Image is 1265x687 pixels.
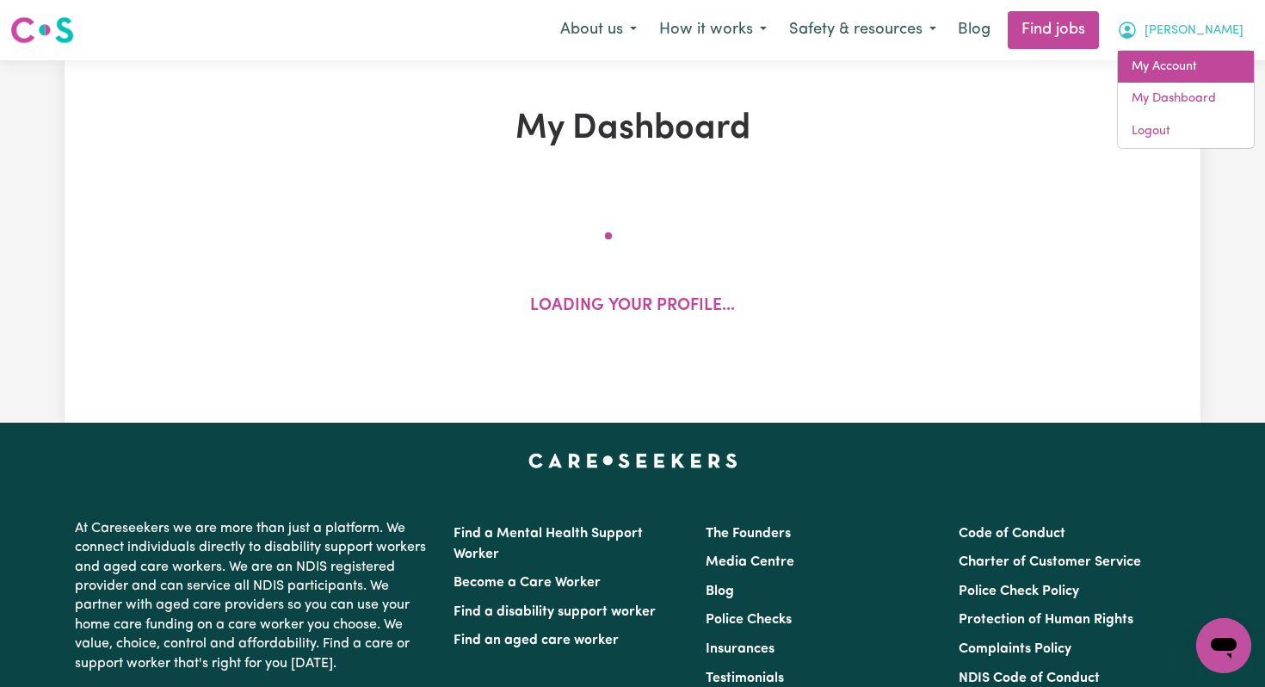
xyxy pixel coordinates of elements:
a: Find jobs [1008,11,1099,49]
a: Testimonials [706,672,784,685]
a: Charter of Customer Service [959,555,1141,569]
a: Blog [706,585,734,598]
a: Find an aged care worker [454,634,619,647]
a: Police Check Policy [959,585,1079,598]
a: Find a disability support worker [454,605,656,619]
a: Code of Conduct [959,527,1065,541]
p: Loading your profile... [530,294,735,319]
a: Insurances [706,642,774,656]
a: Find a Mental Health Support Worker [454,527,643,561]
a: Careseekers logo [10,10,74,50]
a: The Founders [706,527,791,541]
a: Police Checks [706,613,792,627]
button: How it works [648,12,778,48]
button: My Account [1106,12,1255,48]
div: My Account [1117,50,1255,149]
a: Complaints Policy [959,642,1071,656]
img: Careseekers logo [10,15,74,46]
a: Logout [1118,115,1254,148]
a: NDIS Code of Conduct [959,672,1100,685]
a: My Dashboard [1118,83,1254,115]
a: My Account [1118,51,1254,84]
button: Safety & resources [778,12,947,48]
a: Become a Care Worker [454,576,601,590]
a: Blog [947,11,1001,49]
a: Careseekers home page [528,454,737,467]
a: Media Centre [706,555,794,569]
iframe: Button to launch messaging window [1196,618,1251,673]
p: At Careseekers we are more than just a platform. We connect individuals directly to disability su... [75,512,433,680]
a: Protection of Human Rights [959,613,1133,627]
button: About us [549,12,648,48]
h1: My Dashboard [264,108,1001,150]
span: [PERSON_NAME] [1145,22,1243,40]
